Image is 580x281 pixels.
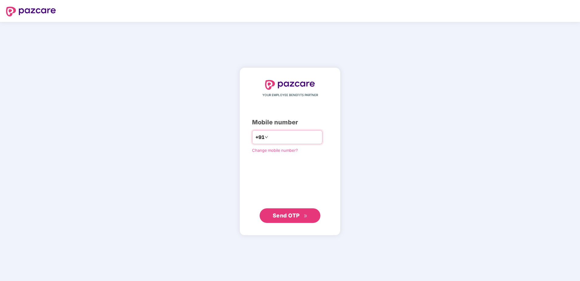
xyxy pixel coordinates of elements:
[264,135,268,139] span: down
[255,134,264,141] span: +91
[6,7,56,16] img: logo
[252,118,328,127] div: Mobile number
[262,93,318,98] span: YOUR EMPLOYEE BENEFITS PARTNER
[304,214,308,218] span: double-right
[260,208,320,223] button: Send OTPdouble-right
[265,80,315,90] img: logo
[273,212,300,219] span: Send OTP
[252,148,298,153] a: Change mobile number?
